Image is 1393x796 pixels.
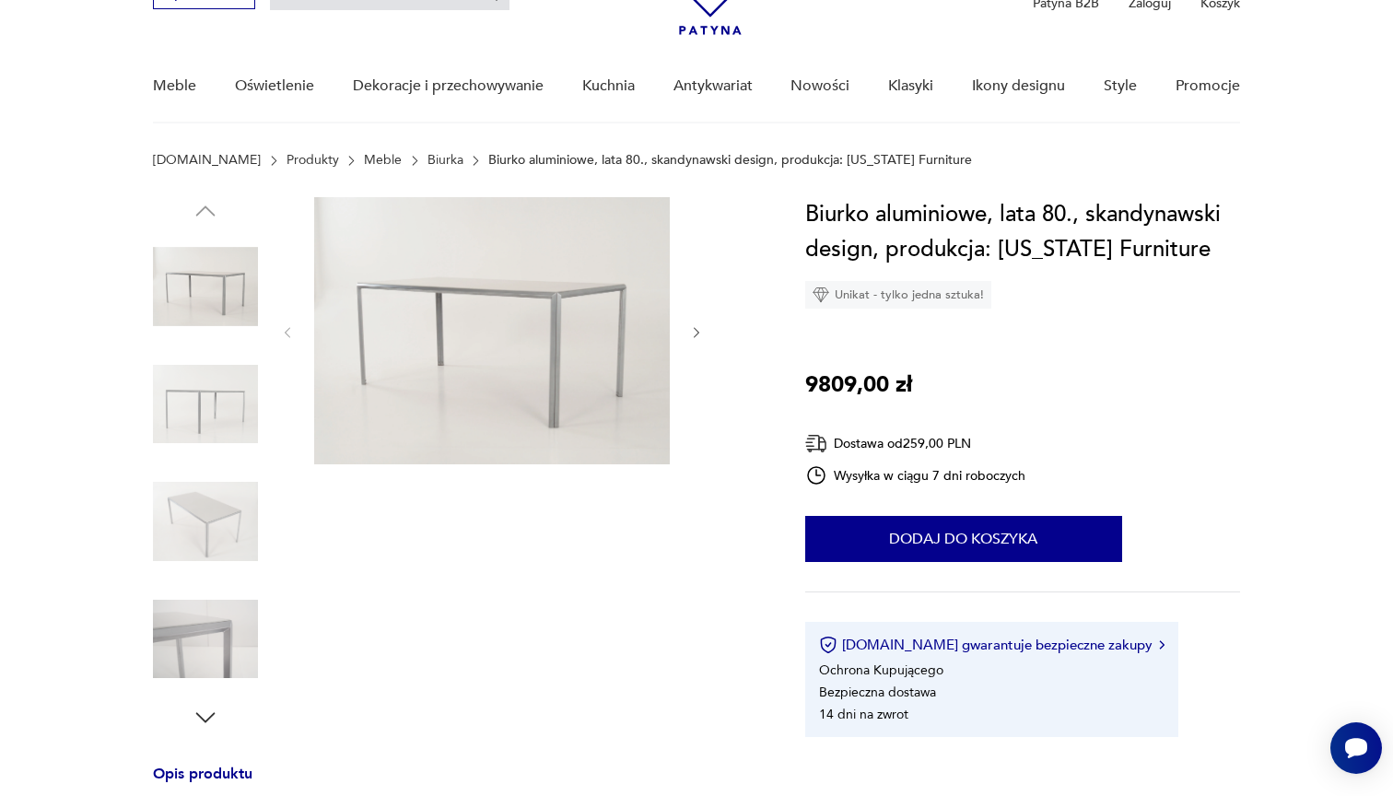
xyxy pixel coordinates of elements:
div: Wysyłka w ciągu 7 dni roboczych [805,464,1026,486]
a: Meble [364,153,402,168]
a: Nowości [790,51,849,122]
img: Zdjęcie produktu Biurko aluminiowe, lata 80., skandynawski design, produkcja: Montana Furniture [153,587,258,692]
img: Ikona certyfikatu [819,636,837,654]
h1: Biurko aluminiowe, lata 80., skandynawski design, produkcja: [US_STATE] Furniture [805,197,1240,267]
a: [DOMAIN_NAME] [153,153,261,168]
a: Klasyki [888,51,933,122]
div: Dostawa od 259,00 PLN [805,432,1026,455]
a: Dekoracje i przechowywanie [353,51,544,122]
img: Ikona strzałki w prawo [1159,640,1165,650]
a: Biurka [427,153,463,168]
p: Biurko aluminiowe, lata 80., skandynawski design, produkcja: [US_STATE] Furniture [488,153,972,168]
img: Ikona dostawy [805,432,827,455]
a: Meble [153,51,196,122]
img: Zdjęcie produktu Biurko aluminiowe, lata 80., skandynawski design, produkcja: Montana Furniture [153,469,258,574]
a: Ikony designu [972,51,1065,122]
a: Style [1104,51,1137,122]
div: Unikat - tylko jedna sztuka! [805,281,991,309]
iframe: Smartsupp widget button [1330,722,1382,774]
button: [DOMAIN_NAME] gwarantuje bezpieczne zakupy [819,636,1165,654]
a: Kuchnia [582,51,635,122]
button: Dodaj do koszyka [805,516,1122,562]
img: Zdjęcie produktu Biurko aluminiowe, lata 80., skandynawski design, produkcja: Montana Furniture [314,197,670,464]
a: Promocje [1176,51,1240,122]
a: Antykwariat [673,51,753,122]
li: Ochrona Kupującego [819,661,943,679]
a: Produkty [287,153,339,168]
li: 14 dni na zwrot [819,706,908,723]
img: Zdjęcie produktu Biurko aluminiowe, lata 80., skandynawski design, produkcja: Montana Furniture [153,234,258,339]
img: Zdjęcie produktu Biurko aluminiowe, lata 80., skandynawski design, produkcja: Montana Furniture [153,352,258,457]
li: Bezpieczna dostawa [819,684,936,701]
p: 9809,00 zł [805,368,912,403]
img: Ikona diamentu [813,287,829,303]
a: Oświetlenie [235,51,314,122]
